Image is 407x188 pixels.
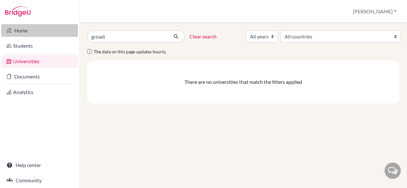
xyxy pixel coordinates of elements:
[1,86,78,98] a: Analytics
[1,159,78,171] a: Help center
[15,4,28,10] span: Help
[1,70,78,83] a: Documents
[1,24,78,37] a: Home
[1,39,78,52] a: Students
[87,30,168,43] input: Search all universities
[350,5,399,17] button: [PERSON_NAME]
[94,49,166,54] span: The data on this page updates hourly.
[5,6,31,17] img: Bridge-U
[1,55,78,68] a: Universities
[92,78,394,86] div: There are no universities that match the filters applied
[1,174,78,187] a: Community
[190,33,217,40] a: Clear search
